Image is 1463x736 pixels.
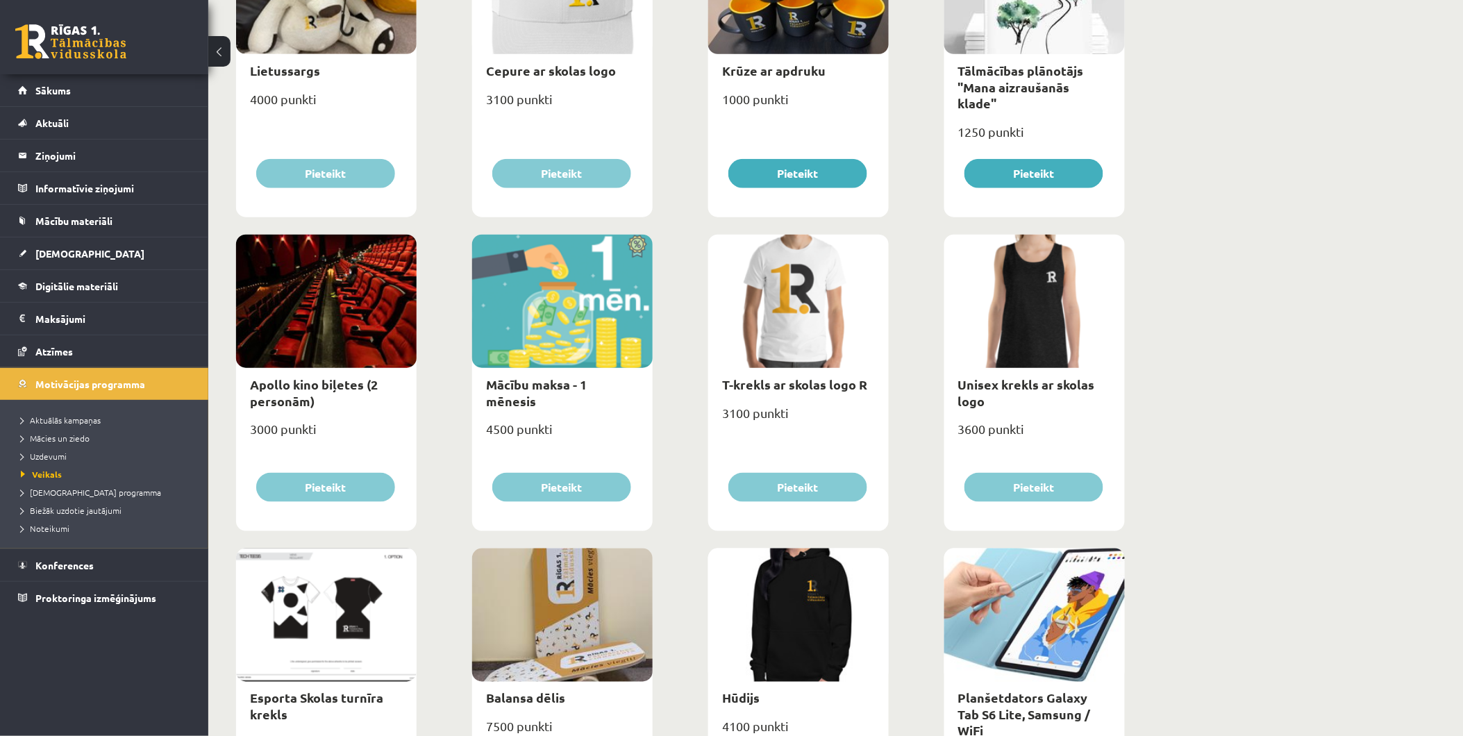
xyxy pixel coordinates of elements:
a: Rīgas 1. Tālmācības vidusskola [15,24,126,59]
div: 3600 punkti [944,417,1125,452]
a: Hūdijs [722,690,760,706]
a: Aktuālās kampaņas [21,414,194,426]
span: Atzīmes [35,345,73,358]
div: 3000 punkti [236,417,417,452]
button: Pieteikt [728,159,867,188]
a: Maksājumi [18,303,191,335]
button: Pieteikt [256,473,395,502]
span: Motivācijas programma [35,378,145,390]
button: Pieteikt [256,159,395,188]
span: Aktuālās kampaņas [21,415,101,426]
a: Tālmācības plānotājs "Mana aizraušanās klade" [958,62,1084,111]
span: [DEMOGRAPHIC_DATA] [35,247,144,260]
a: Ziņojumi [18,140,191,172]
a: Apollo kino biļetes (2 personām) [250,376,378,408]
a: Mācību materiāli [18,205,191,237]
a: Balansa dēlis [486,690,565,706]
a: Informatīvie ziņojumi [18,172,191,204]
span: Uzdevumi [21,451,67,462]
a: Atzīmes [18,335,191,367]
span: Proktoringa izmēģinājums [35,592,156,604]
a: Uzdevumi [21,450,194,462]
span: Mācies un ziedo [21,433,90,444]
span: Konferences [35,559,94,571]
span: Digitālie materiāli [35,280,118,292]
a: Mācību maksa - 1 mēnesis [486,376,587,408]
legend: Maksājumi [35,303,191,335]
a: Krūze ar apdruku [722,62,826,78]
span: [DEMOGRAPHIC_DATA] programma [21,487,161,498]
a: Unisex krekls ar skolas logo [958,376,1095,408]
a: Motivācijas programma [18,368,191,400]
span: Biežāk uzdotie jautājumi [21,505,122,516]
a: [DEMOGRAPHIC_DATA] programma [21,486,194,499]
a: T-krekls ar skolas logo R [722,376,867,392]
a: Digitālie materiāli [18,270,191,302]
div: 4500 punkti [472,417,653,452]
a: Sākums [18,74,191,106]
img: Atlaide [621,235,653,258]
span: Sākums [35,84,71,97]
span: Veikals [21,469,62,480]
a: Cepure ar skolas logo [486,62,616,78]
a: Biežāk uzdotie jautājumi [21,504,194,517]
a: Konferences [18,549,191,581]
a: Esporta Skolas turnīra krekls [250,690,383,722]
a: Proktoringa izmēģinājums [18,582,191,614]
a: Veikals [21,468,194,480]
button: Pieteikt [964,159,1103,188]
span: Aktuāli [35,117,69,129]
button: Pieteikt [492,159,631,188]
div: 1000 punkti [708,87,889,122]
div: 1250 punkti [944,120,1125,155]
a: Aktuāli [18,107,191,139]
legend: Ziņojumi [35,140,191,172]
a: [DEMOGRAPHIC_DATA] [18,237,191,269]
legend: Informatīvie ziņojumi [35,172,191,204]
div: 3100 punkti [472,87,653,122]
button: Pieteikt [492,473,631,502]
button: Pieteikt [728,473,867,502]
a: Noteikumi [21,522,194,535]
a: Mācies un ziedo [21,432,194,444]
span: Mācību materiāli [35,215,112,227]
div: 3100 punkti [708,401,889,436]
div: 4000 punkti [236,87,417,122]
button: Pieteikt [964,473,1103,502]
a: Lietussargs [250,62,320,78]
span: Noteikumi [21,523,69,534]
